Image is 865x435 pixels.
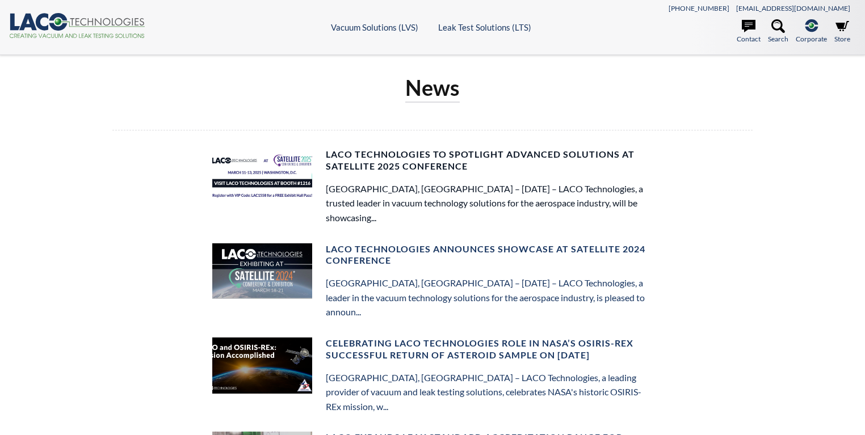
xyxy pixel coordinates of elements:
a: [PHONE_NUMBER] [669,4,729,12]
h4: Celebrating LACO Technologies role in NASA’s OSIRIS-REx Successful Return of Asteroid Sample on [... [326,337,653,361]
a: Leak Test Solutions (LTS) [438,22,531,32]
p: [GEOGRAPHIC_DATA], [GEOGRAPHIC_DATA] – LACO Technologies, a leading provider of vacuum and leak t... [326,370,653,414]
a: Search [768,19,788,44]
a: [EMAIL_ADDRESS][DOMAIN_NAME] [736,4,850,12]
img: LACO Technologies to Spotlight Advanced Solutions at Satellite 2025 Conference [212,149,312,205]
span: Corporate [796,33,827,44]
h1: News [405,74,460,103]
h4: LACO Technologies Announces Showcase at Satellite 2024 Conference [326,243,653,267]
a: Celebrating LACO Technologies role in NASA’s OSIRIS-REx Successful Return of Asteroid Sample on [... [205,338,660,349]
p: [GEOGRAPHIC_DATA], [GEOGRAPHIC_DATA] – [DATE] – LACO Technologies, a leader in the vacuum technol... [326,276,653,319]
a: LACO Technologies to Spotlight Advanced Solutions at Satellite 2025 Conference [GEOGRAPHIC_DATA],... [205,149,660,160]
a: Store [834,19,850,44]
h4: LACO Technologies to Spotlight Advanced Solutions at Satellite 2025 Conference [326,149,653,172]
img: LACO Technologies Announces Showcase at Satellite 2024 Conference [212,243,312,299]
a: LACO Technologies Announces Showcase at Satellite 2024 Conference [GEOGRAPHIC_DATA], [GEOGRAPHIC_... [205,244,660,255]
a: Vacuum Solutions (LVS) [331,22,418,32]
img: Celebrating LACO Technologies role in NASA’s OSIRIS-REx Successful Return of Asteroid Sample on S... [212,337,312,394]
p: [GEOGRAPHIC_DATA], [GEOGRAPHIC_DATA] – [DATE] – LACO Technologies, a trusted leader in vacuum tec... [326,181,653,225]
a: Contact [737,19,761,44]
